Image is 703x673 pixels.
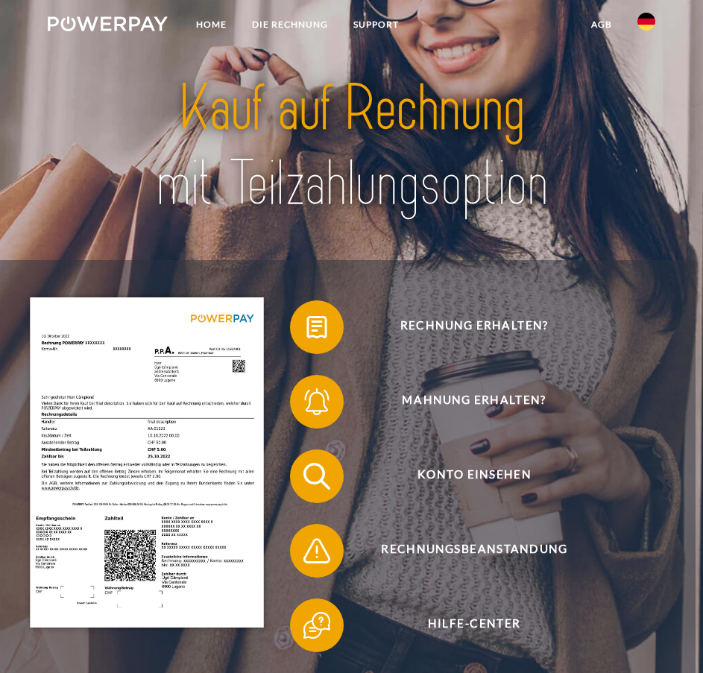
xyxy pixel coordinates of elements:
img: qb_bell.svg [300,385,334,419]
a: Konto einsehen [271,446,658,506]
button: Rechnungsbeanstandung [290,524,639,578]
span: Rechnung erhalten? [310,300,639,354]
img: single_invoice_powerpay_de.jpg [30,297,263,628]
a: agb [579,11,625,38]
a: Rechnungsbeanstandung [271,521,658,581]
span: Mahnung erhalten? [310,375,639,429]
span: Konto einsehen [310,449,639,503]
a: Hilfe-Center [271,595,658,655]
button: Konto einsehen [290,449,639,503]
img: qb_search.svg [300,460,334,493]
img: qb_warning.svg [300,534,334,568]
a: SUPPORT [341,11,412,38]
a: Rechnung erhalten? [271,297,658,357]
img: logo-powerpay-white.svg [48,16,168,31]
span: Hilfe-Center [310,598,639,652]
button: Mahnung erhalten? [290,375,639,429]
button: Hilfe-Center [290,598,639,652]
span: Rechnungsbeanstandung [310,524,639,578]
a: Mahnung erhalten? [271,372,658,432]
img: qb_help.svg [300,609,334,642]
a: Home [183,11,239,38]
a: DIE RECHNUNG [239,11,341,38]
button: Rechnung erhalten? [290,300,639,354]
img: de [637,13,655,31]
img: qb_bill.svg [300,311,334,344]
img: title-powerpay_de.svg [109,67,593,225]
